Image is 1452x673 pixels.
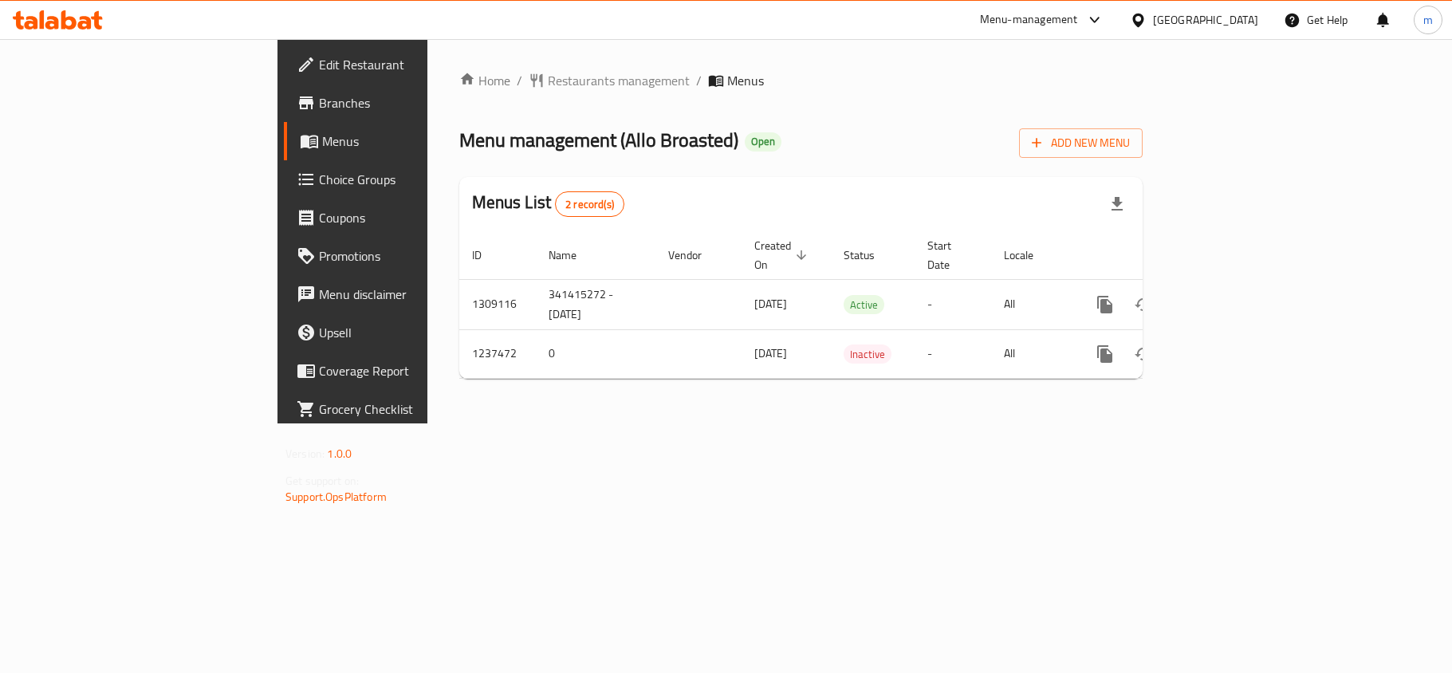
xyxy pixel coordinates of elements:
[927,236,972,274] span: Start Date
[915,329,991,378] td: -
[844,296,884,314] span: Active
[319,399,507,419] span: Grocery Checklist
[319,323,507,342] span: Upsell
[319,361,507,380] span: Coverage Report
[844,345,891,364] span: Inactive
[844,246,895,265] span: Status
[285,486,387,507] a: Support.OpsPlatform
[1086,335,1124,373] button: more
[1019,128,1143,158] button: Add New Menu
[1073,231,1252,280] th: Actions
[1086,285,1124,324] button: more
[696,71,702,90] li: /
[284,199,520,237] a: Coupons
[327,443,352,464] span: 1.0.0
[459,71,1143,90] nav: breadcrumb
[727,71,764,90] span: Menus
[284,160,520,199] a: Choice Groups
[284,352,520,390] a: Coverage Report
[980,10,1078,30] div: Menu-management
[529,71,690,90] a: Restaurants management
[1124,335,1163,373] button: Change Status
[991,329,1073,378] td: All
[284,313,520,352] a: Upsell
[668,246,722,265] span: Vendor
[284,45,520,84] a: Edit Restaurant
[745,132,781,152] div: Open
[284,84,520,122] a: Branches
[915,279,991,329] td: -
[549,246,597,265] span: Name
[472,191,624,217] h2: Menus List
[548,71,690,90] span: Restaurants management
[1032,133,1130,153] span: Add New Menu
[284,237,520,275] a: Promotions
[1004,246,1054,265] span: Locale
[536,329,655,378] td: 0
[459,122,738,158] span: Menu management ( Allo Broasted )
[285,443,325,464] span: Version:
[745,135,781,148] span: Open
[991,279,1073,329] td: All
[1098,185,1136,223] div: Export file
[844,295,884,314] div: Active
[319,246,507,266] span: Promotions
[556,197,624,212] span: 2 record(s)
[319,170,507,189] span: Choice Groups
[459,231,1252,379] table: enhanced table
[319,285,507,304] span: Menu disclaimer
[284,122,520,160] a: Menus
[284,390,520,428] a: Grocery Checklist
[472,246,502,265] span: ID
[754,343,787,364] span: [DATE]
[754,236,812,274] span: Created On
[536,279,655,329] td: 341415272 - [DATE]
[319,208,507,227] span: Coupons
[319,93,507,112] span: Branches
[1124,285,1163,324] button: Change Status
[1423,11,1433,29] span: m
[285,470,359,491] span: Get support on:
[319,55,507,74] span: Edit Restaurant
[322,132,507,151] span: Menus
[754,293,787,314] span: [DATE]
[284,275,520,313] a: Menu disclaimer
[1153,11,1258,29] div: [GEOGRAPHIC_DATA]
